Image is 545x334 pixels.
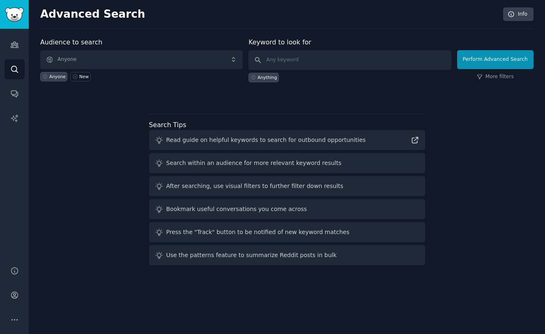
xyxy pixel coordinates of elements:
div: Search within an audience for more relevant keyword results [166,159,342,167]
a: Info [503,7,534,21]
div: Read guide on helpful keywords to search for outbound opportunities [166,136,366,144]
label: Audience to search [40,38,102,46]
button: Anyone [40,50,243,69]
img: GummySearch logo [5,7,24,22]
div: Anyone [49,74,66,79]
div: Press the "Track" button to be notified of new keyword matches [166,228,350,237]
div: New [79,74,89,79]
input: Any keyword [248,50,451,70]
div: Bookmark useful conversations you come across [166,205,307,213]
a: New [70,72,90,81]
a: More filters [477,73,514,81]
div: After searching, use visual filters to further filter down results [166,182,343,190]
button: Perform Advanced Search [457,50,534,69]
label: Keyword to look for [248,38,311,46]
h2: Advanced Search [40,8,499,21]
div: Use the patterns feature to summarize Reddit posts in bulk [166,251,337,260]
label: Search Tips [149,121,186,129]
div: Anything [258,74,277,80]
